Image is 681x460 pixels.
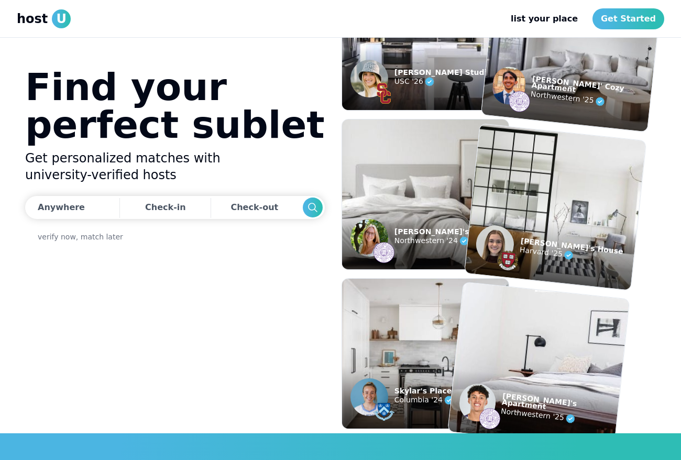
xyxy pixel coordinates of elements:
img: example listing host [374,401,394,422]
p: [PERSON_NAME]' Cozy Apartment [531,75,651,101]
img: example listing host [350,60,388,97]
img: example listing host [350,219,388,257]
img: example listing host [508,90,531,113]
img: example listing [465,124,646,290]
img: example listing [342,279,509,429]
a: verify now, match later [38,232,123,242]
p: [PERSON_NAME]'s Room [394,228,495,235]
h1: Find your perfect sublet [25,68,325,144]
p: [PERSON_NAME] Studio [394,69,492,75]
span: host [17,10,48,27]
a: hostU [17,9,71,28]
p: Skylar's Place [394,388,455,394]
span: U [52,9,71,28]
img: example listing host [478,407,501,430]
p: Harvard '25 [519,244,623,267]
button: Anywhere [25,196,117,219]
nav: Main [502,8,664,29]
p: USC '26 [394,75,492,88]
img: example listing host [374,83,394,104]
img: example listing host [458,382,498,423]
div: Anywhere [38,201,85,214]
img: example listing [448,282,629,448]
p: Northwestern '25 [530,88,650,113]
img: example listing host [374,242,394,263]
img: example listing host [350,378,388,416]
button: Search [303,198,323,217]
a: Get Started [592,8,664,29]
p: [PERSON_NAME]'s Apartment [502,392,619,417]
h2: Get personalized matches with university-verified hosts [25,150,325,183]
p: Columbia '24 [394,394,455,407]
div: Dates trigger [25,196,325,219]
img: example listing [334,112,517,277]
p: Northwestern '25 [500,405,617,430]
img: example listing host [474,224,515,265]
p: [PERSON_NAME]'s House [520,237,623,255]
img: example listing host [497,249,520,272]
div: Check-in [145,197,186,218]
a: list your place [502,8,586,29]
div: Check-out [230,197,282,218]
p: Northwestern '24 [394,235,495,247]
img: example listing host [491,65,527,106]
